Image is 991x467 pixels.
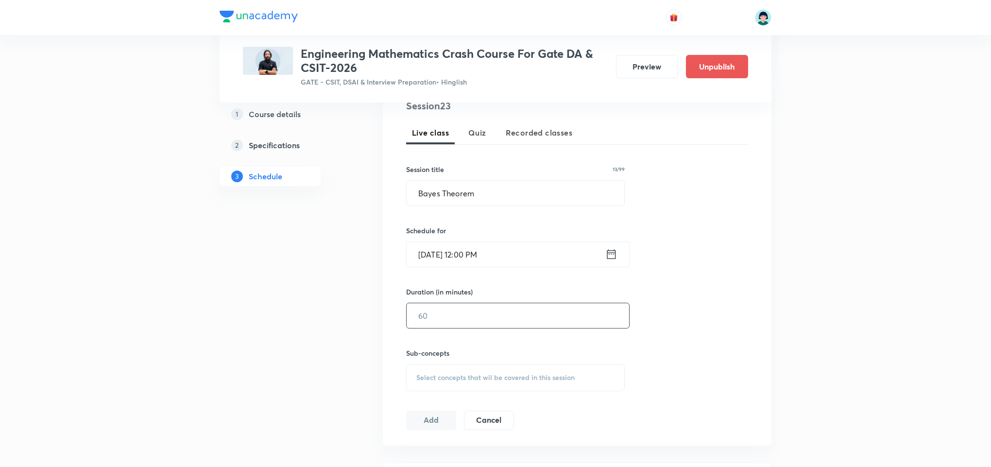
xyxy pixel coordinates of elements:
[464,411,514,430] button: Cancel
[412,127,449,138] span: Live class
[506,127,572,138] span: Recorded classes
[406,348,625,358] h6: Sub-concepts
[407,181,624,206] input: A great title is short, clear and descriptive
[406,225,625,236] h6: Schedule for
[406,411,456,430] button: Add
[468,127,486,138] span: Quiz
[755,9,771,26] img: Priyanka Buty
[686,55,748,78] button: Unpublish
[406,287,473,297] h6: Duration (in minutes)
[301,77,608,87] p: GATE - CSIT, DSAI & Interview Preparation • Hinglish
[220,11,298,22] img: Company Logo
[249,139,300,151] h5: Specifications
[613,167,625,172] p: 13/99
[231,108,243,120] p: 1
[416,374,575,381] span: Select concepts that wil be covered in this session
[243,47,293,75] img: D9B05DB2-DE5B-4965-BF5E-E200D7AE9F2A_plus.png
[249,171,282,182] h5: Schedule
[669,13,678,22] img: avatar
[616,55,678,78] button: Preview
[249,108,301,120] h5: Course details
[220,11,298,25] a: Company Logo
[406,164,444,174] h6: Session title
[220,136,352,155] a: 2Specifications
[231,139,243,151] p: 2
[407,303,629,328] input: 60
[231,171,243,182] p: 3
[301,47,608,75] h3: Engineering Mathematics Crash Course For Gate DA & CSIT-2026
[220,104,352,124] a: 1Course details
[666,10,682,25] button: avatar
[406,99,583,113] h4: Session 23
